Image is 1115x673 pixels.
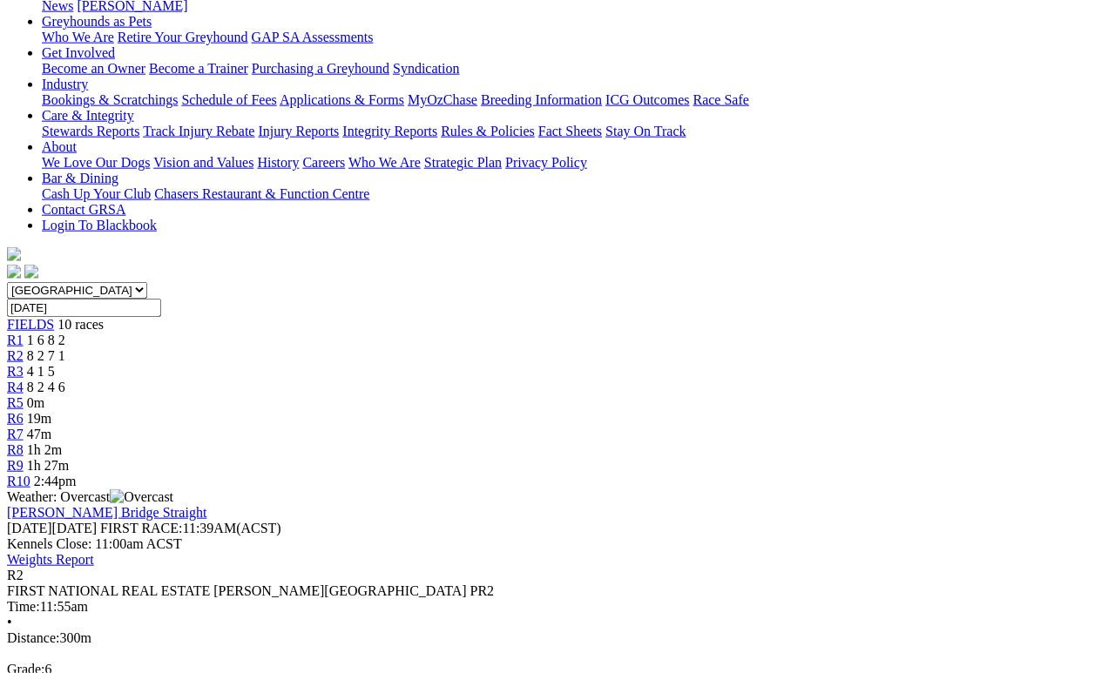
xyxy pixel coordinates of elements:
span: • [7,615,12,629]
a: ICG Outcomes [605,92,689,107]
a: R6 [7,411,24,426]
a: Get Involved [42,45,115,60]
span: [DATE] [7,521,97,535]
img: twitter.svg [24,265,38,279]
img: Overcast [110,489,173,505]
a: MyOzChase [408,92,477,107]
div: About [42,155,1108,171]
a: R1 [7,333,24,347]
a: Who We Are [42,30,114,44]
a: R3 [7,364,24,379]
span: [DATE] [7,521,52,535]
img: facebook.svg [7,265,21,279]
span: 11:39AM(ACST) [100,521,281,535]
a: Vision and Values [153,155,253,170]
a: R7 [7,427,24,441]
a: Chasers Restaurant & Function Centre [154,186,369,201]
div: Greyhounds as Pets [42,30,1108,45]
a: Schedule of Fees [181,92,276,107]
div: Get Involved [42,61,1108,77]
a: Applications & Forms [280,92,404,107]
span: 1 6 8 2 [27,333,65,347]
span: 8 2 7 1 [27,348,65,363]
span: R2 [7,568,24,582]
span: 2:44pm [34,474,77,488]
a: Retire Your Greyhound [118,30,248,44]
span: 0m [27,395,44,410]
div: Care & Integrity [42,124,1108,139]
div: Industry [42,92,1108,108]
div: 11:55am [7,599,1108,615]
span: 19m [27,411,51,426]
a: Weights Report [7,552,94,567]
a: Rules & Policies [441,124,535,138]
a: Privacy Policy [505,155,587,170]
span: Distance: [7,630,59,645]
a: Strategic Plan [424,155,502,170]
a: Breeding Information [481,92,602,107]
div: Bar & Dining [42,186,1108,202]
a: GAP SA Assessments [252,30,374,44]
a: Who We Are [348,155,421,170]
a: Bookings & Scratchings [42,92,178,107]
a: R4 [7,380,24,394]
a: R8 [7,442,24,457]
a: R10 [7,474,30,488]
a: Track Injury Rebate [143,124,254,138]
a: Contact GRSA [42,202,125,217]
a: Industry [42,77,88,91]
span: 1h 27m [27,458,69,473]
a: We Love Our Dogs [42,155,150,170]
a: Careers [302,155,345,170]
span: FIRST RACE: [100,521,182,535]
a: Become an Owner [42,61,145,76]
a: Integrity Reports [342,124,437,138]
a: Bar & Dining [42,171,118,185]
span: Time: [7,599,40,614]
a: Purchasing a Greyhound [252,61,389,76]
a: Greyhounds as Pets [42,14,152,29]
div: Kennels Close: 11:00am ACST [7,536,1108,552]
img: logo-grsa-white.png [7,247,21,261]
span: Weather: Overcast [7,489,173,504]
input: Select date [7,299,161,317]
a: Login To Blackbook [42,218,157,232]
a: Stay On Track [605,124,686,138]
a: About [42,139,77,154]
a: Cash Up Your Club [42,186,151,201]
a: Stewards Reports [42,124,139,138]
a: Race Safe [693,92,748,107]
a: Injury Reports [258,124,339,138]
div: FIRST NATIONAL REAL ESTATE [PERSON_NAME][GEOGRAPHIC_DATA] PR2 [7,583,1108,599]
div: 300m [7,630,1108,646]
a: R9 [7,458,24,473]
span: 10 races [57,317,104,332]
a: Care & Integrity [42,108,134,123]
span: 8 2 4 6 [27,380,65,394]
a: R5 [7,395,24,410]
a: Fact Sheets [538,124,602,138]
a: [PERSON_NAME] Bridge Straight [7,505,206,520]
a: R2 [7,348,24,363]
a: History [257,155,299,170]
span: 4 1 5 [27,364,55,379]
span: 47m [27,427,51,441]
a: Become a Trainer [149,61,248,76]
span: 1h 2m [27,442,62,457]
a: Syndication [393,61,459,76]
a: FIELDS [7,317,54,332]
